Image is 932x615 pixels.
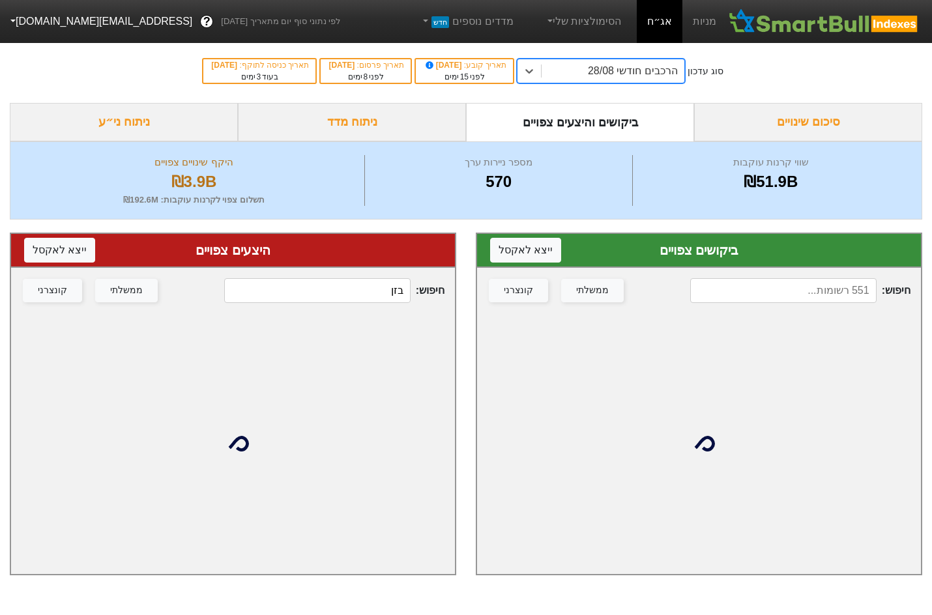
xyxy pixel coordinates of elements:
div: הרכבים חודשי 28/08 [588,63,678,79]
img: loading... [684,428,715,459]
div: לפני ימים [327,71,404,83]
img: SmartBull [727,8,922,35]
div: ביקושים צפויים [490,240,908,260]
img: loading... [218,428,249,459]
div: תאריך כניסה לתוקף : [210,59,309,71]
span: חיפוש : [690,278,910,303]
div: לפני ימים [422,71,506,83]
button: ממשלתי [561,279,624,302]
span: ? [203,13,211,31]
div: בעוד ימים [210,71,309,83]
button: ייצא לאקסל [490,238,561,263]
span: 8 [364,72,368,81]
div: ניתוח מדד [238,103,466,141]
div: סיכום שינויים [694,103,922,141]
div: ₪51.9B [636,170,905,193]
div: תאריך פרסום : [327,59,404,71]
span: חיפוש : [224,278,444,303]
div: תשלום צפוי לקרנות עוקבות : ₪192.6M [27,193,361,207]
div: 570 [368,170,630,193]
span: [DATE] [424,61,464,70]
div: קונצרני [504,283,533,298]
input: 1 רשומות... [224,278,411,303]
button: קונצרני [23,279,82,302]
button: ממשלתי [95,279,158,302]
div: סוג עדכון [688,64,723,78]
div: ממשלתי [576,283,609,298]
span: לפי נתוני סוף יום מתאריך [DATE] [221,15,340,28]
input: 551 רשומות... [690,278,877,303]
div: ₪3.9B [27,170,361,193]
span: 3 [257,72,261,81]
button: קונצרני [489,279,548,302]
div: שווי קרנות עוקבות [636,155,905,170]
div: תאריך קובע : [422,59,506,71]
span: 15 [460,72,469,81]
div: מספר ניירות ערך [368,155,630,170]
div: היצעים צפויים [24,240,442,260]
div: ממשלתי [110,283,143,298]
a: מדדים נוספיםחדש [415,8,519,35]
button: ייצא לאקסל [24,238,95,263]
div: היקף שינויים צפויים [27,155,361,170]
span: חדש [431,16,449,28]
span: [DATE] [328,61,357,70]
div: ביקושים והיצעים צפויים [466,103,694,141]
div: ניתוח ני״ע [10,103,238,141]
div: קונצרני [38,283,67,298]
span: [DATE] [211,61,239,70]
a: הסימולציות שלי [540,8,627,35]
